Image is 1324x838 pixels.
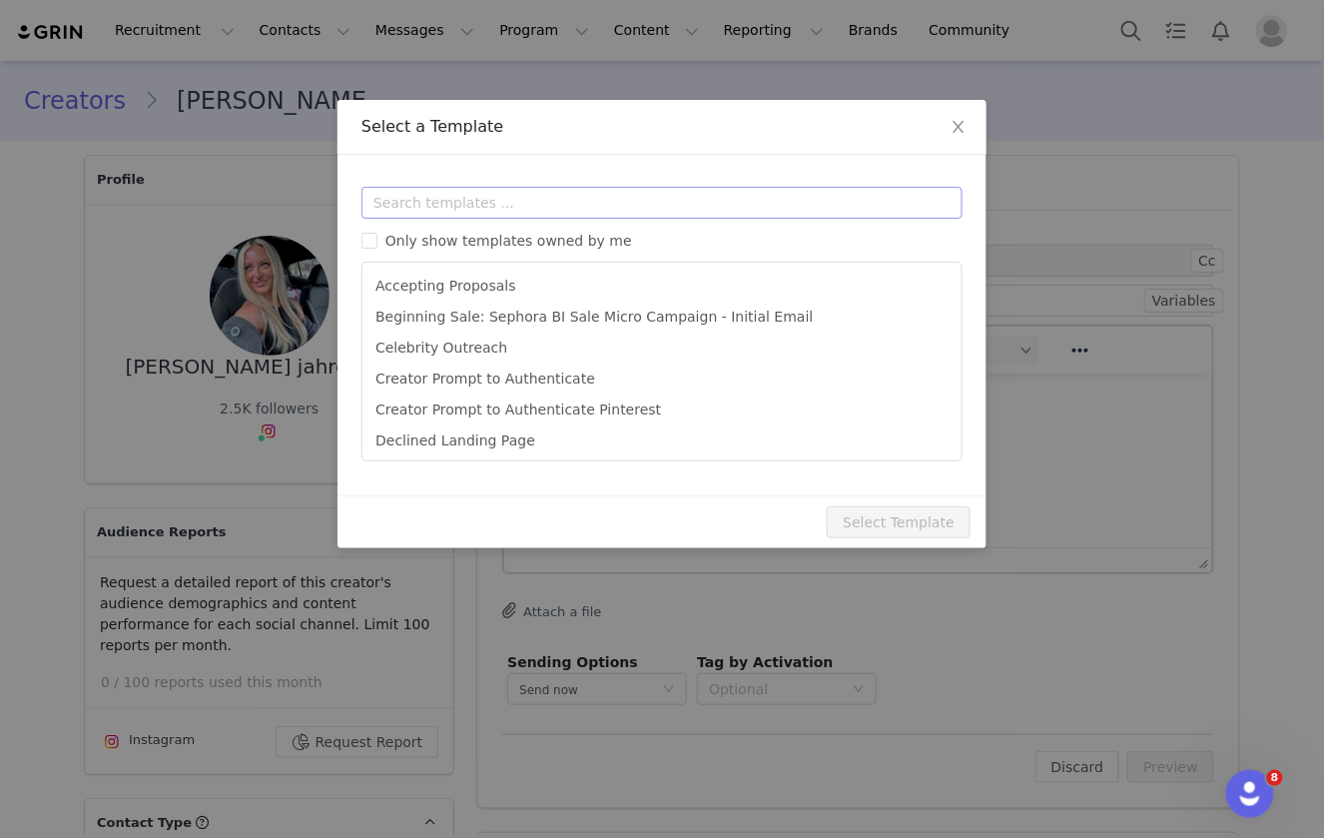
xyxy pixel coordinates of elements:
[377,233,640,249] span: Only show templates owned by me
[931,100,987,156] button: Close
[361,116,963,138] div: Select a Template
[1267,770,1283,786] span: 8
[370,456,954,487] li: Declined Proposals
[370,302,954,333] li: Beginning Sale: Sephora BI Sale Micro Campaign - Initial Email
[370,395,954,425] li: Creator Prompt to Authenticate Pinterest
[361,187,963,219] input: Search templates ...
[1226,770,1274,818] iframe: Intercom live chat
[370,271,954,302] li: Accepting Proposals
[951,119,967,135] i: icon: close
[370,364,954,395] li: Creator Prompt to Authenticate
[827,506,971,538] button: Select Template
[370,425,954,456] li: Declined Landing Page
[16,16,692,38] body: Rich Text Area. Press ALT-0 for help.
[370,333,954,364] li: Celebrity Outreach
